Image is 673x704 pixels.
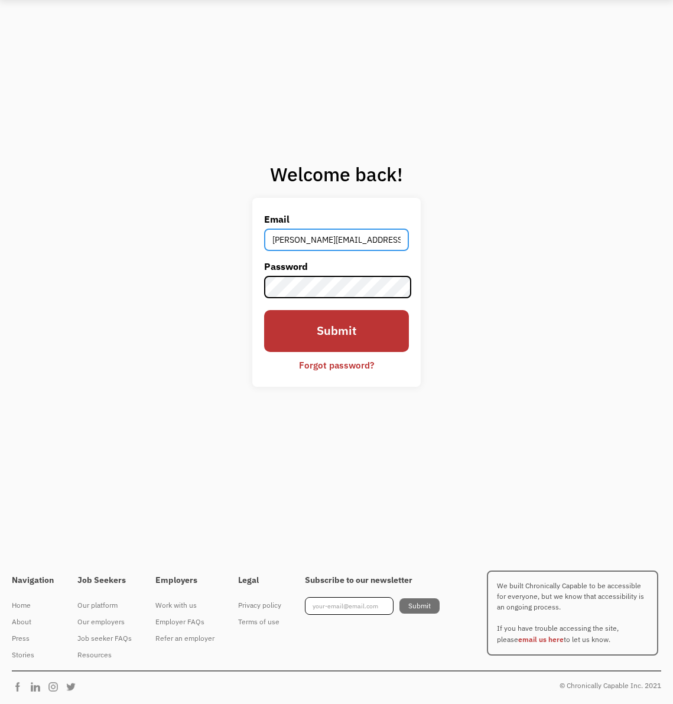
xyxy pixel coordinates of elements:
div: Our platform [77,598,132,612]
h4: Job Seekers [77,575,132,586]
a: email us here [518,635,564,644]
h4: Navigation [12,575,54,586]
label: Email [264,210,409,229]
h1: Welcome back! [252,162,421,186]
label: Password [264,257,409,276]
div: Press [12,631,54,646]
a: Work with us [155,597,214,614]
h4: Subscribe to our newsletter [305,575,440,586]
a: Privacy policy [238,597,281,614]
a: Employer FAQs [155,614,214,630]
div: About [12,615,54,629]
div: Our employers [77,615,132,629]
div: Employer FAQs [155,615,214,629]
a: Terms of use [238,614,281,630]
img: Chronically Capable Twitter Page [65,681,83,693]
a: Resources [77,647,132,663]
form: Footer Newsletter [305,597,440,615]
h4: Legal [238,575,281,586]
div: © Chronically Capable Inc. 2021 [560,679,661,693]
input: your-email@email.com [305,597,394,615]
img: Chronically Capable Instagram Page [47,681,65,693]
a: Home [12,597,54,614]
a: Our platform [77,597,132,614]
div: Job seeker FAQs [77,631,132,646]
div: Work with us [155,598,214,612]
a: About [12,614,54,630]
h4: Employers [155,575,214,586]
img: Chronically Capable Facebook Page [12,681,30,693]
div: Privacy policy [238,598,281,612]
a: Refer an employer [155,630,214,647]
form: Email Form 2 [264,210,409,376]
input: john@doe.com [264,229,409,251]
div: Refer an employer [155,631,214,646]
p: We built Chronically Capable to be accessible for everyone, but we know that accessibility is an ... [487,571,658,656]
input: Submit [399,598,440,614]
div: Terms of use [238,615,281,629]
div: Resources [77,648,132,662]
input: Submit [264,310,409,353]
div: Home [12,598,54,612]
a: Forgot password? [290,355,383,375]
a: Job seeker FAQs [77,630,132,647]
a: Our employers [77,614,132,630]
div: Stories [12,648,54,662]
a: Press [12,630,54,647]
a: Stories [12,647,54,663]
img: Chronically Capable Linkedin Page [30,681,47,693]
div: Forgot password? [299,358,374,372]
